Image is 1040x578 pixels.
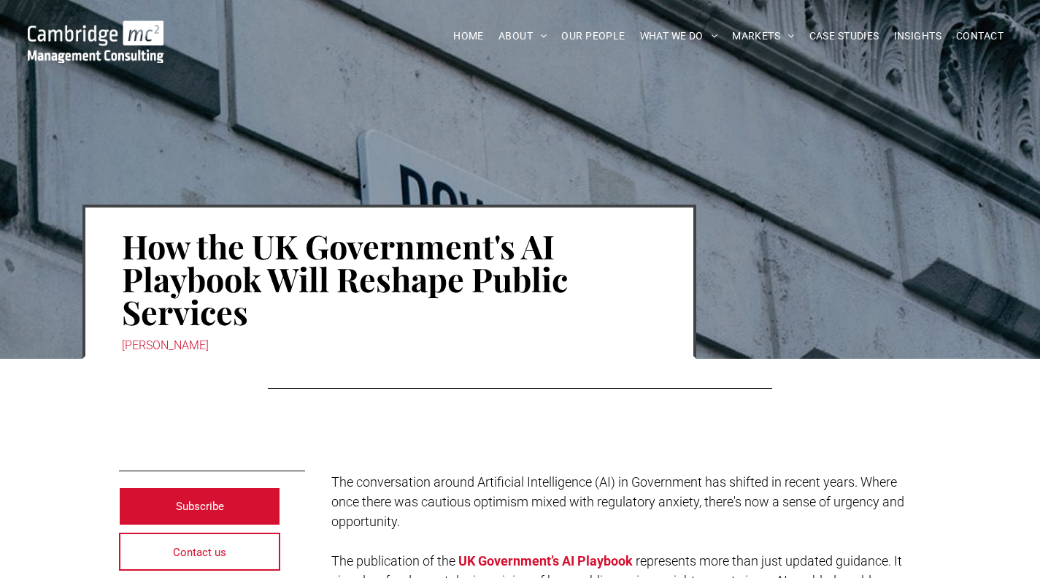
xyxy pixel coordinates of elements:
[119,487,281,525] a: Subscribe
[633,25,725,47] a: WHAT WE DO
[28,20,163,63] img: Go to Homepage
[458,553,633,569] a: UK Government’s AI Playbook
[331,553,455,569] span: The publication of the
[176,488,224,525] span: Subscribe
[491,25,555,47] a: ABOUT
[119,533,281,571] a: Contact us
[887,25,949,47] a: INSIGHTS
[122,335,657,356] div: [PERSON_NAME]
[554,25,632,47] a: OUR PEOPLE
[725,25,801,47] a: MARKETS
[802,25,887,47] a: CASE STUDIES
[122,228,657,330] h1: How the UK Government's AI Playbook Will Reshape Public Services
[949,25,1011,47] a: CONTACT
[173,534,226,571] span: Contact us
[331,474,904,529] span: The conversation around Artificial Intelligence (AI) in Government has shifted in recent years. W...
[446,25,491,47] a: HOME
[28,23,163,38] a: Your Business Transformed | Cambridge Management Consulting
